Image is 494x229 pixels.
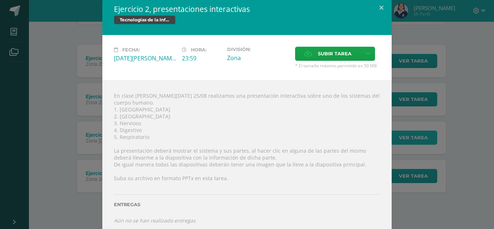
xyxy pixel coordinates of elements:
div: 23:59 [182,54,221,62]
span: Tecnologías de la Información y la Comunicación 4 [114,16,175,24]
span: Fecha: [122,47,140,52]
label: Entregas [114,202,380,207]
span: * El tamaño máximo permitido es 50 MB [295,63,380,69]
label: División: [227,47,289,52]
div: [DATE][PERSON_NAME] [114,54,176,62]
span: Hora: [191,47,206,52]
span: Subir tarea [318,47,352,60]
i: Aún no se han realizado entregas [114,217,196,224]
h2: Ejercicio 2, presentaciones interactivas [114,4,380,14]
div: Zona [227,54,289,62]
